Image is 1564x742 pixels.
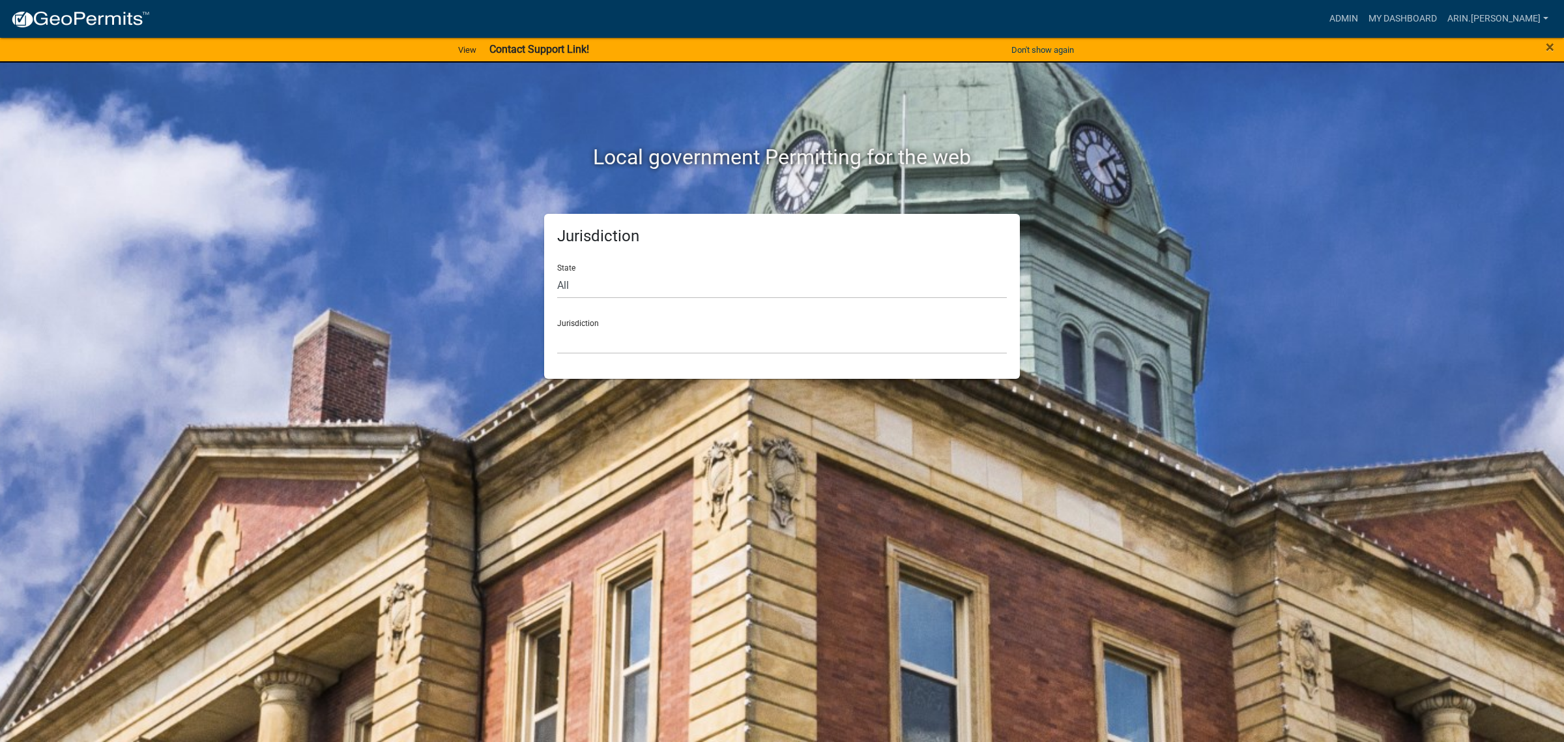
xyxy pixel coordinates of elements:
[557,227,1007,246] h5: Jurisdiction
[1324,7,1363,31] a: Admin
[489,43,589,55] strong: Contact Support Link!
[1363,7,1442,31] a: My Dashboard
[1546,38,1554,56] span: ×
[1546,39,1554,55] button: Close
[420,145,1144,170] h2: Local government Permitting for the web
[1006,39,1079,61] button: Don't show again
[1442,7,1554,31] a: arin.[PERSON_NAME]
[453,39,482,61] a: View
